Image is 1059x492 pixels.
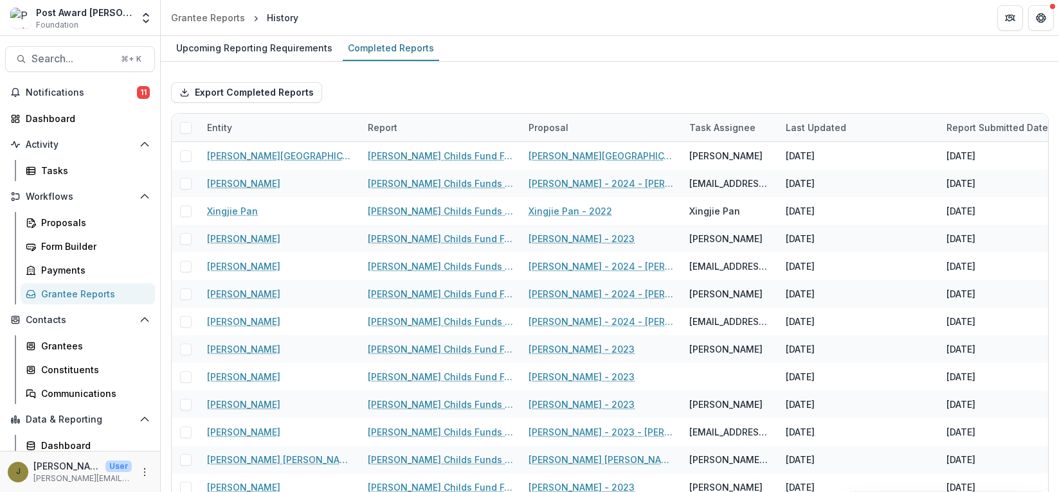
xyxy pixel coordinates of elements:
a: Constituents [21,359,155,380]
div: [PERSON_NAME] [689,287,763,301]
div: Grantee Reports [41,287,145,301]
a: [PERSON_NAME] Childs Fund Fellowship Award Financial Expenditure Report [368,342,513,356]
a: [PERSON_NAME] Childs Funds Fellow’s Annual Progress Report [368,177,513,190]
div: [EMAIL_ADDRESS][MEDICAL_DATA][DOMAIN_NAME] [689,315,770,328]
a: [PERSON_NAME] [207,315,280,328]
div: [DATE] [946,287,975,301]
a: [PERSON_NAME] Childs Fund Fellowship Award Financial Expenditure Report [368,232,513,245]
div: [DATE] [786,204,815,218]
div: Proposal [521,121,576,134]
div: Grantee Reports [171,11,245,24]
div: [DATE] [946,259,975,273]
a: [PERSON_NAME] Childs Funds Fellow’s Annual Progress Report [368,425,513,439]
div: Report [360,114,521,141]
div: Grantees [41,339,145,353]
div: History [267,11,298,24]
a: [PERSON_NAME] [PERSON_NAME] - 2023 [529,453,674,466]
div: Upcoming Reporting Requirements [171,39,338,57]
button: More [137,464,152,480]
span: Search... [32,53,113,65]
a: [PERSON_NAME] Childs Fund Fellowship Award Financial Expenditure Report [368,287,513,301]
a: [PERSON_NAME] - 2023 [529,398,635,411]
div: Task Assignee [682,114,778,141]
div: Post Award [PERSON_NAME] Childs Memorial Fund [36,6,132,19]
a: [PERSON_NAME] Childs Fund Fellowship Award Financial Expenditure Report [368,149,513,163]
a: [PERSON_NAME] [207,177,280,190]
div: [PERSON_NAME] [689,398,763,411]
div: [DATE] [946,370,975,383]
div: [DATE] [786,425,815,439]
div: [DATE] [786,342,815,356]
div: [DATE] [786,259,815,273]
div: Entity [199,114,360,141]
a: [PERSON_NAME] Childs Funds Fellow’s Annual Progress Report [368,315,513,328]
a: [PERSON_NAME] [207,370,280,383]
div: Communications [41,387,145,400]
a: [PERSON_NAME] - 2023 [529,232,635,245]
button: Search... [5,46,155,72]
a: [PERSON_NAME] [207,259,280,273]
a: [PERSON_NAME] [207,232,280,245]
a: [PERSON_NAME] - 2024 - [PERSON_NAME] Childs Memorial Fund - Fellowship Application [529,287,674,301]
a: Communications [21,383,155,404]
div: [DATE] [946,177,975,190]
p: [PERSON_NAME][EMAIL_ADDRESS][PERSON_NAME][DOMAIN_NAME] [33,473,132,484]
nav: breadcrumb [166,8,303,27]
a: Dashboard [21,435,155,456]
a: [PERSON_NAME] - 2023 [529,342,635,356]
a: [PERSON_NAME] [207,342,280,356]
div: [PERSON_NAME] [689,342,763,356]
span: Activity [26,139,134,150]
a: [PERSON_NAME] - 2024 - [PERSON_NAME] Childs Memorial Fund - Fellowship Application [529,177,674,190]
div: Last Updated [778,114,939,141]
div: [DATE] [946,204,975,218]
button: Open Data & Reporting [5,409,155,430]
a: [PERSON_NAME] Childs Funds Fellow’s Annual Progress Report [368,453,513,466]
div: [DATE] [786,149,815,163]
button: Get Help [1028,5,1054,31]
a: Form Builder [21,236,155,257]
a: [PERSON_NAME] Childs Funds Fellow’s Annual Progress Report [368,259,513,273]
div: Report Submitted Date [939,121,1056,134]
a: Xingjie Pan [207,204,258,218]
span: 11 [137,86,150,99]
button: Open entity switcher [137,5,155,31]
div: Tasks [41,164,145,177]
img: Post Award Jane Coffin Childs Memorial Fund [10,8,31,28]
div: [EMAIL_ADDRESS][DOMAIN_NAME] [689,425,770,439]
button: Partners [997,5,1023,31]
div: Dashboard [41,439,145,452]
a: Proposals [21,212,155,233]
a: [PERSON_NAME] Childs Funds Fellow’s Annual Progress Report [368,398,513,411]
a: [PERSON_NAME][GEOGRAPHIC_DATA][PERSON_NAME] [207,149,352,163]
span: Notifications [26,87,137,98]
a: [PERSON_NAME] - 2024 - [PERSON_NAME] Childs Memorial Fund - Fellowship Application [529,315,674,328]
div: Report [360,121,405,134]
a: Tasks [21,160,155,181]
a: [PERSON_NAME] [PERSON_NAME] [207,453,352,466]
span: Data & Reporting [26,414,134,425]
div: [DATE] [946,453,975,466]
span: Workflows [26,191,134,202]
div: [DATE] [786,287,815,301]
div: Proposal [521,114,682,141]
div: [DATE] [786,315,815,328]
a: [PERSON_NAME] [207,425,280,439]
a: [PERSON_NAME] Childs Funds Fellow’s Annual Progress Report [368,204,513,218]
span: Contacts [26,315,134,326]
a: [PERSON_NAME][GEOGRAPHIC_DATA][PERSON_NAME] - 2024 - [PERSON_NAME] Childs Memorial Fund - Fellows... [529,149,674,163]
a: [PERSON_NAME] - 2023 [529,370,635,383]
div: [DATE] [946,425,975,439]
div: [DATE] [786,370,815,383]
div: Xingjie Pan [689,204,740,218]
a: Dashboard [5,108,155,129]
div: [PERSON_NAME] [PERSON_NAME] [689,453,770,466]
div: [DATE] [786,398,815,411]
button: Export Completed Reports [171,82,322,103]
div: Jamie [16,468,21,476]
div: ⌘ + K [118,52,144,66]
div: Entity [199,121,240,134]
button: Open Activity [5,134,155,155]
